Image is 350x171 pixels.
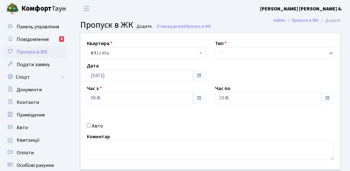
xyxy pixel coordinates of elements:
[79,3,94,14] button: Переключити навігацію
[135,24,153,29] small: Додати .
[3,46,66,58] a: Пропуск в ЖК
[17,162,54,169] span: Особові рахунки
[156,23,211,29] a: Назад до всіхПропуск в ЖК
[319,17,341,24] li: Додати
[21,3,52,14] b: Комфорт
[3,71,66,83] a: Спорт
[3,33,66,46] a: Повідомлення8
[3,96,66,109] a: Контакти
[3,58,66,71] a: Подати заявку
[87,40,113,47] label: Квартира
[87,62,99,70] label: Дата
[17,86,42,93] span: Документи
[17,149,34,156] span: Оплати
[3,109,66,121] a: Приміщення
[17,124,28,131] span: Авто
[215,40,227,47] label: Тип
[87,85,102,92] label: Час з
[92,122,103,130] label: Авто
[3,146,66,159] a: Оплати
[59,36,64,42] div: 8
[185,23,211,29] span: Пропуск в ЖК
[17,36,49,43] span: Повідомлення
[3,83,66,96] a: Документи
[17,99,39,106] span: Контакти
[6,3,19,15] img: logo.png
[91,50,97,56] b: КТ
[91,50,198,56] span: <b>КТ</b>&nbsp;&nbsp;&nbsp;&nbsp;12-85а
[260,5,342,12] b: [PERSON_NAME] [PERSON_NAME] А.
[17,23,59,30] span: Панель управління
[17,137,40,144] span: Квитанції
[292,17,319,24] a: Пропуск в ЖК
[17,61,50,68] span: Подати заявку
[274,17,285,24] a: Admin
[215,85,231,92] label: Час по
[87,47,206,59] span: <b>КТ</b>&nbsp;&nbsp;&nbsp;&nbsp;12-85а
[3,134,66,146] a: Квитанції
[17,48,47,55] span: Пропуск в ЖК
[17,111,45,118] span: Приміщення
[3,121,66,134] a: Авто
[87,133,110,140] label: Коментар
[264,14,350,27] nav: breadcrumb
[260,5,342,13] a: [PERSON_NAME] [PERSON_NAME] А.
[21,3,66,14] span: Таун
[3,20,66,33] a: Панель управління
[80,19,133,31] span: Пропуск в ЖК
